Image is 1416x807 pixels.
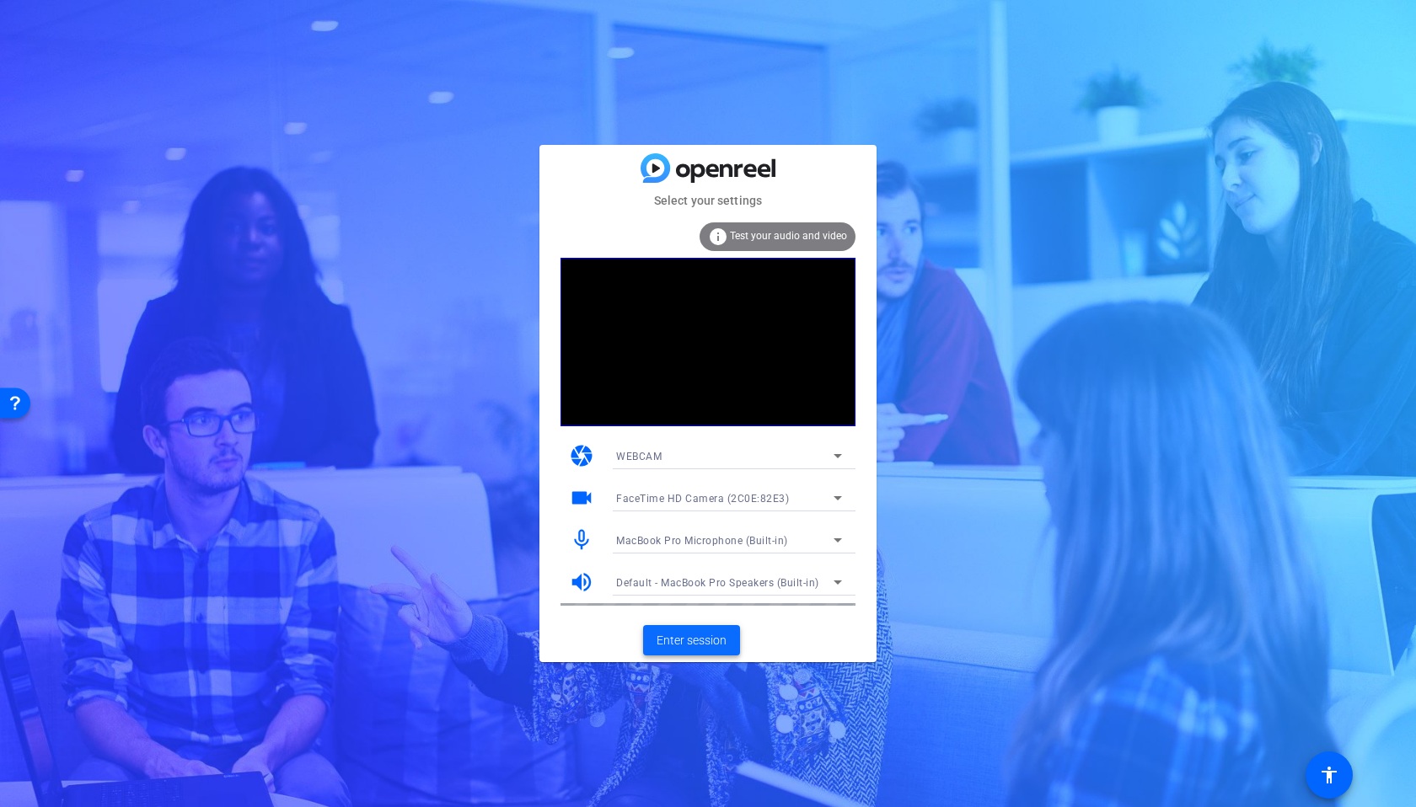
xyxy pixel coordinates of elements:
[569,569,594,595] mat-icon: volume_up
[616,451,662,462] span: WEBCAM
[641,153,775,183] img: blue-gradient.svg
[730,230,847,242] span: Test your audio and video
[616,493,789,505] span: FaceTime HD Camera (2C0E:82E3)
[643,625,740,655] button: Enter session
[708,227,728,247] mat-icon: info
[616,577,819,589] span: Default - MacBook Pro Speakers (Built-in)
[539,191,877,210] mat-card-subtitle: Select your settings
[569,443,594,468] mat-icon: camera
[569,527,594,553] mat-icon: mic_none
[657,632,727,649] span: Enter session
[616,535,788,547] span: MacBook Pro Microphone (Built-in)
[1319,765,1339,785] mat-icon: accessibility
[569,485,594,510] mat-icon: videocam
